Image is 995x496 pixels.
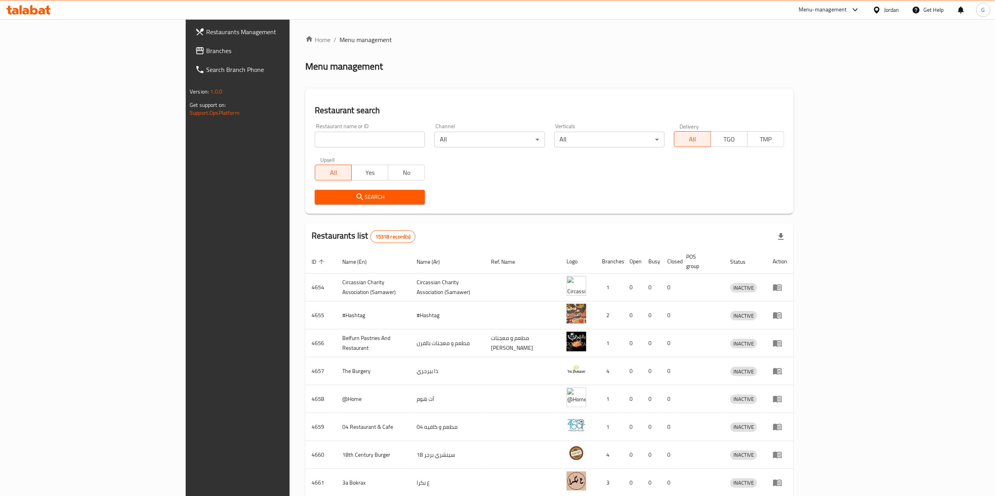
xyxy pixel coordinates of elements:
div: Menu [773,283,787,292]
span: POS group [686,252,714,271]
td: 1 [596,274,623,301]
td: 0 [661,441,680,469]
span: G [981,6,985,14]
td: ذا بيرجري [410,357,485,385]
h2: Restaurant search [315,105,784,116]
span: 15318 record(s) [371,233,415,241]
button: All [674,131,711,147]
td: 0 [623,385,642,413]
td: 0 [642,385,661,413]
td: 0 [623,413,642,441]
span: Yes [355,167,385,178]
div: All [554,132,665,147]
img: The Burgery [567,360,586,379]
span: All [318,167,349,178]
span: All [677,134,708,145]
td: 0 [642,274,661,301]
div: Menu [773,338,787,348]
td: 0 [661,357,680,385]
td: 1 [596,385,623,413]
td: 0 [623,357,642,385]
button: TGO [711,131,748,147]
img: 3a Bokrax [567,471,586,491]
th: Open [623,250,642,274]
span: Search Branch Phone [206,65,345,74]
td: 0 [661,329,680,357]
div: Export file [772,227,790,246]
span: INACTIVE [730,339,757,348]
td: مطعم و معجنات بالفرن [410,329,485,357]
td: 4 [596,441,623,469]
div: Menu [773,422,787,432]
nav: breadcrumb [305,35,794,44]
td: مطعم و معجنات [PERSON_NAME] [485,329,560,357]
td: 0 [642,441,661,469]
div: Jordan [884,6,899,14]
div: INACTIVE [730,283,757,292]
a: Search Branch Phone [189,60,352,79]
img: @Home [567,388,586,407]
td: 0 [642,413,661,441]
div: Menu [773,450,787,459]
label: Upsell [320,157,335,162]
span: Get support on: [190,100,226,110]
td: 2 [596,301,623,329]
td: #Hashtag [410,301,485,329]
span: 1.0.0 [210,86,222,97]
span: Branches [206,46,345,55]
button: All [315,165,352,180]
td: Belfurn Pastries And Restaurant [336,329,410,357]
div: All [434,132,545,147]
td: 0 [661,413,680,441]
td: 4 [596,357,623,385]
span: Restaurants Management [206,27,345,37]
span: INACTIVE [730,423,757,432]
td: 04 Restaurant & Cafe [336,413,410,441]
div: Menu [773,394,787,404]
button: TMP [747,131,784,147]
span: Name (Ar) [417,257,450,266]
td: @Home [336,385,410,413]
th: Busy [642,250,661,274]
td: 0 [623,301,642,329]
td: 0 [661,385,680,413]
img: 18th Century Burger [567,443,586,463]
td: 1 [596,413,623,441]
td: 0 [642,357,661,385]
span: Search [321,192,419,202]
th: Closed [661,250,680,274]
span: Status [730,257,756,266]
td: 18th Century Burger [336,441,410,469]
div: INACTIVE [730,395,757,404]
th: Action [766,250,794,274]
span: INACTIVE [730,311,757,320]
div: Menu [773,310,787,320]
span: Name (En) [342,257,377,266]
th: Logo [560,250,596,274]
button: Yes [351,165,388,180]
td: 0 [623,329,642,357]
img: ​Circassian ​Charity ​Association​ (Samawer) [567,276,586,296]
span: INACTIVE [730,450,757,459]
div: Total records count [370,230,415,243]
td: ​Circassian ​Charity ​Association​ (Samawer) [410,274,485,301]
img: #Hashtag [567,304,586,323]
span: Version: [190,86,209,97]
h2: Restaurants list [312,230,415,243]
img: Belfurn Pastries And Restaurant [567,332,586,351]
label: Delivery [679,123,699,129]
td: 0 [623,274,642,301]
span: Menu management [340,35,392,44]
span: Ref. Name [491,257,525,266]
div: INACTIVE [730,367,757,376]
span: TGO [714,134,744,145]
span: ID [312,257,327,266]
td: 0 [642,329,661,357]
div: Menu-management [799,5,847,15]
span: TMP [751,134,781,145]
span: INACTIVE [730,478,757,487]
td: 0 [661,274,680,301]
button: No [388,165,425,180]
td: 1 [596,329,623,357]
